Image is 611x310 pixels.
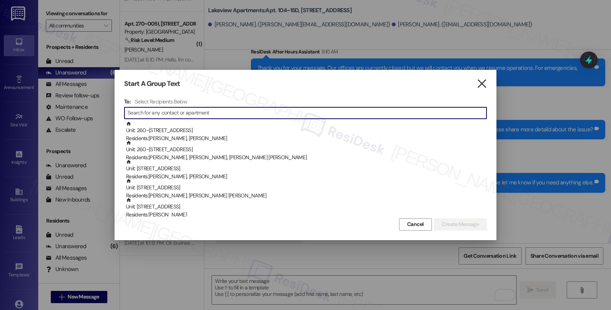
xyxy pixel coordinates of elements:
[126,134,487,142] div: Residents: [PERSON_NAME], [PERSON_NAME]
[124,98,131,105] h3: To:
[126,140,487,162] div: Unit: 260~[STREET_ADDRESS]
[124,121,487,140] div: Unit: 260~[STREET_ADDRESS]Residents:[PERSON_NAME], [PERSON_NAME]
[126,197,487,219] div: Unit: [STREET_ADDRESS]
[407,220,424,228] span: Cancel
[135,98,187,105] h4: Select Recipients Below
[126,211,487,219] div: Residents: [PERSON_NAME]
[126,159,487,181] div: Unit: [STREET_ADDRESS]
[126,173,487,181] div: Residents: [PERSON_NAME], [PERSON_NAME]
[124,178,487,197] div: Unit: [STREET_ADDRESS]Residents:[PERSON_NAME], [PERSON_NAME] [PERSON_NAME]
[477,80,487,88] i: 
[434,218,487,231] button: Create Message
[126,153,487,161] div: Residents: [PERSON_NAME], [PERSON_NAME], [PERSON_NAME] [PERSON_NAME]
[126,192,487,200] div: Residents: [PERSON_NAME], [PERSON_NAME] [PERSON_NAME]
[124,79,180,88] h3: Start A Group Text
[124,140,487,159] div: Unit: 260~[STREET_ADDRESS]Residents:[PERSON_NAME], [PERSON_NAME], [PERSON_NAME] [PERSON_NAME]
[399,218,432,231] button: Cancel
[126,121,487,143] div: Unit: 260~[STREET_ADDRESS]
[124,159,487,178] div: Unit: [STREET_ADDRESS]Residents:[PERSON_NAME], [PERSON_NAME]
[442,220,479,228] span: Create Message
[124,197,487,216] div: Unit: [STREET_ADDRESS]Residents:[PERSON_NAME]
[126,178,487,200] div: Unit: [STREET_ADDRESS]
[128,108,487,118] input: Search for any contact or apartment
